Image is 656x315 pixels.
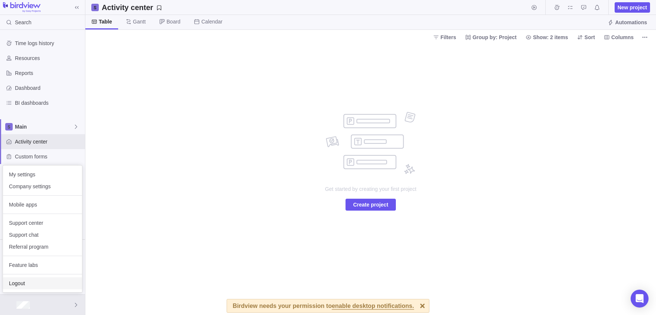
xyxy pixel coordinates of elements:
a: Feature labs [3,259,82,271]
a: Support chat [3,229,82,241]
span: My settings [9,171,76,178]
div: Logout [88,280,105,286]
span: Support chat [9,231,76,239]
span: Company settings [9,183,76,190]
a: Support center [3,217,82,229]
div: Bakir [4,300,13,309]
a: My settings [3,168,82,180]
span: Feature labs [9,261,76,269]
a: Logout [3,277,82,289]
a: Mobile apps [3,199,82,211]
span: Mobile apps [9,201,76,208]
span: Referral program [9,243,76,251]
a: Company settings [3,180,82,192]
a: Referral program [3,241,82,253]
span: Support center [9,219,76,227]
span: Logout [9,280,76,287]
